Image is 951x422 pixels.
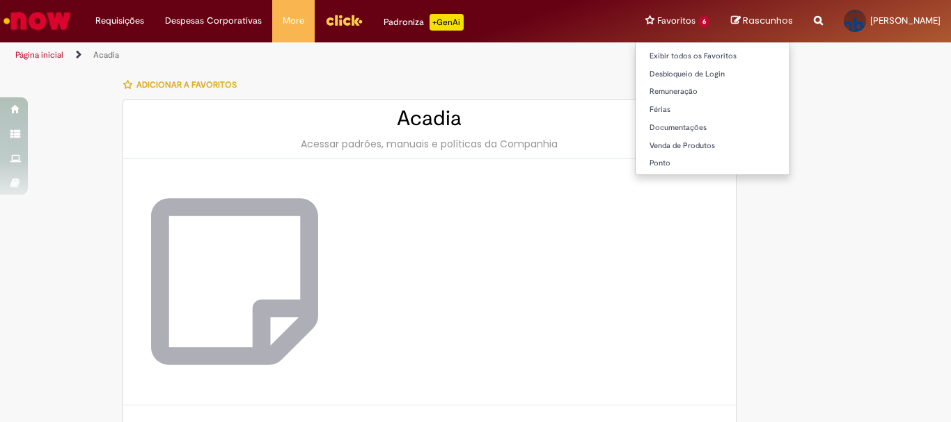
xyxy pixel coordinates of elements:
a: Desbloqueio de Login [636,67,789,82]
span: Adicionar a Favoritos [136,79,237,90]
a: Acadia [93,49,119,60]
img: Acadia [151,186,318,377]
span: 6 [698,16,710,28]
img: ServiceNow [1,7,73,35]
a: Documentações [636,120,789,136]
h2: Acadia [137,107,722,130]
div: Acessar padrões, manuais e políticas da Companhia [137,137,722,151]
span: Despesas Corporativas [165,14,262,28]
button: Adicionar a Favoritos [123,70,244,99]
img: click_logo_yellow_360x200.png [325,10,363,31]
a: Férias [636,102,789,117]
a: Remuneração [636,84,789,99]
span: More [283,14,304,28]
span: Rascunhos [743,14,793,27]
span: [PERSON_NAME] [870,15,941,26]
div: Padroniza [384,14,464,31]
span: Favoritos [657,14,695,28]
p: +GenAi [430,14,464,31]
span: Requisições [95,14,144,28]
ul: Trilhas de página [10,42,624,68]
a: Ponto [636,156,789,171]
a: Página inicial [15,49,63,60]
a: Venda de Produtos [636,138,789,154]
a: Rascunhos [731,15,793,28]
ul: Favoritos [635,42,790,175]
a: Exibir todos os Favoritos [636,49,789,64]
